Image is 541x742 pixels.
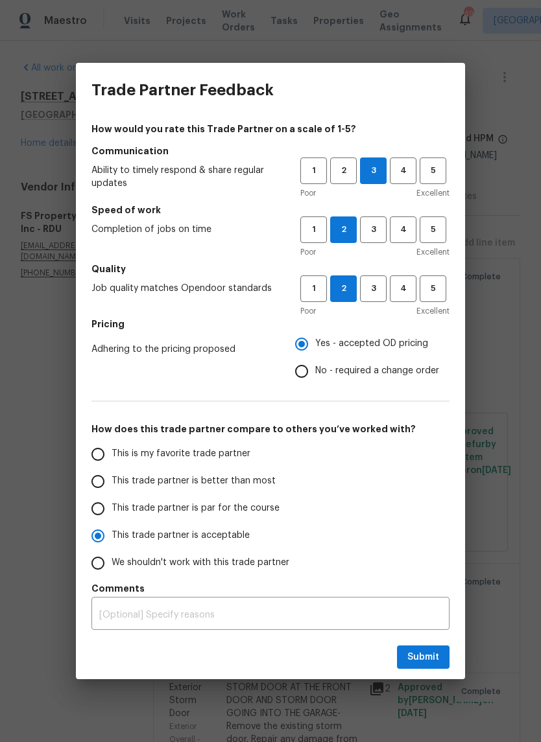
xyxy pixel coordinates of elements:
span: 5 [421,222,445,237]
span: This trade partner is acceptable [112,529,250,542]
h4: How would you rate this Trade Partner on a scale of 1-5? [91,122,450,135]
span: 1 [302,281,326,296]
button: 5 [420,157,446,184]
span: Poor [300,246,316,259]
span: We shouldn't work with this trade partner [112,556,289,570]
button: Submit [397,645,450,669]
span: 3 [361,281,385,296]
span: This is my favorite trade partner [112,447,250,461]
button: 4 [390,157,416,184]
button: 3 [360,216,387,243]
div: How does this trade partner compare to others you’ve worked with? [91,441,450,577]
h5: Pricing [91,318,450,330]
h5: Quality [91,262,450,275]
div: Pricing [295,330,450,385]
button: 2 [330,216,357,243]
span: 3 [361,163,386,178]
span: Excellent [416,246,450,259]
h5: Speed of work [91,203,450,216]
span: No - required a change order [315,364,439,378]
button: 2 [330,275,357,302]
span: 2 [331,163,355,178]
span: Adhering to the pricing proposed [91,343,274,356]
span: 1 [302,222,326,237]
span: Excellent [416,305,450,318]
span: 5 [421,163,445,178]
span: Ability to timely respond & share regular updates [91,164,280,190]
button: 5 [420,275,446,302]
span: Completion of jobs on time [91,223,280,236]
h3: Trade Partner Feedback [91,81,274,99]
span: Excellent [416,187,450,200]
span: Yes - accepted OD pricing [315,337,428,351]
button: 1 [300,157,327,184]
span: Poor [300,305,316,318]
button: 2 [330,157,357,184]
span: 1 [302,163,326,178]
button: 1 [300,216,327,243]
span: 4 [391,281,415,296]
h5: Communication [91,145,450,157]
span: 2 [331,222,356,237]
span: This trade partner is par for the course [112,502,280,515]
button: 4 [390,216,416,243]
span: 4 [391,222,415,237]
span: 2 [331,281,356,296]
span: 5 [421,281,445,296]
button: 5 [420,216,446,243]
h5: Comments [91,582,450,595]
span: 3 [361,222,385,237]
span: This trade partner is better than most [112,474,276,488]
button: 3 [360,157,387,184]
button: 4 [390,275,416,302]
span: Job quality matches Opendoor standards [91,282,280,295]
button: 1 [300,275,327,302]
span: Submit [407,649,439,666]
span: Poor [300,187,316,200]
h5: How does this trade partner compare to others you’ve worked with? [91,423,450,435]
span: 4 [391,163,415,178]
button: 3 [360,275,387,302]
